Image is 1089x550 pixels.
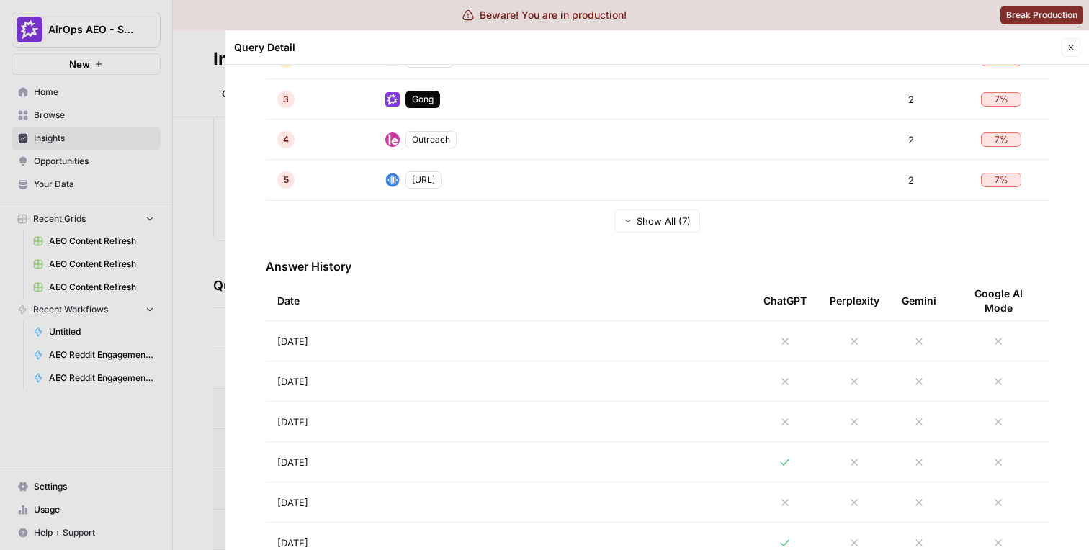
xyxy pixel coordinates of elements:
span: [DATE] [277,536,308,550]
img: w6cjb6u2gvpdnjw72qw8i2q5f3eb [385,92,400,107]
div: Query Detail [234,40,1057,55]
img: w5j8drkl6vorx9oircl0z03rjk9p [385,132,400,147]
span: 7 % [995,133,1008,146]
span: 7 % [995,93,1008,106]
span: 2 [908,132,914,147]
div: [URL] [405,171,442,189]
span: 2 [908,92,914,107]
span: [DATE] [277,374,308,389]
h3: Answer History [266,258,1049,275]
img: khqciriqz2uga3pxcoz8d1qji9pc [385,173,400,187]
button: Show All (7) [614,209,700,233]
span: [DATE] [277,415,308,429]
span: [DATE] [277,495,308,510]
div: Google AI Mode [959,281,1037,320]
span: Show All (7) [637,214,691,228]
div: Gong [405,91,440,108]
div: Outreach [405,131,457,148]
div: Date [277,281,740,320]
div: Gemini [902,281,936,320]
span: [DATE] [277,455,308,469]
span: 4 [283,133,289,146]
span: 2 [908,173,914,187]
span: 5 [284,173,289,186]
div: Perplexity [830,281,879,320]
span: 7 % [995,173,1008,186]
span: 3 [283,93,289,106]
div: ChatGPT [763,281,807,320]
span: [DATE] [277,334,308,348]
